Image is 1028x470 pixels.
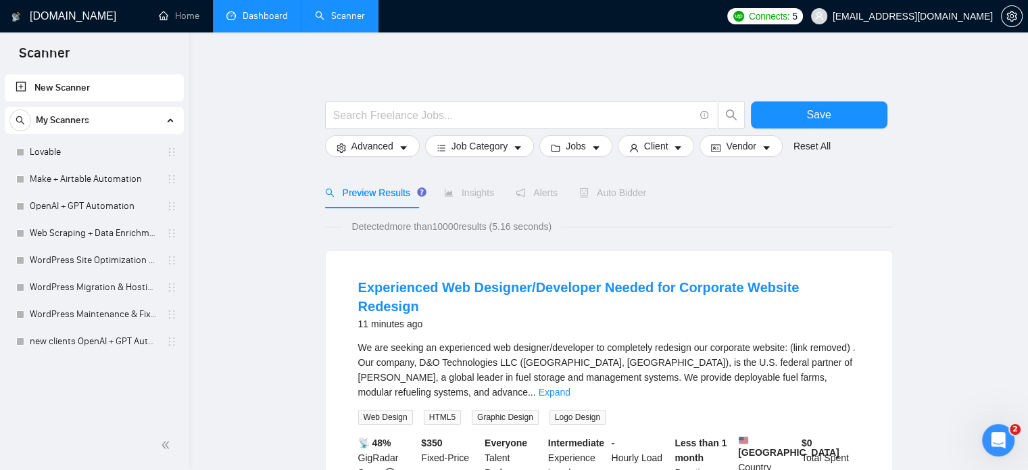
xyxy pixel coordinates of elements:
[629,143,639,153] span: user
[166,336,177,347] span: holder
[166,228,177,239] span: holder
[30,328,158,355] a: new clients OpenAI + GPT Automation
[166,147,177,158] span: holder
[444,188,454,197] span: area-chart
[644,139,668,154] span: Client
[325,187,422,198] span: Preview Results
[733,11,744,22] img: upwork-logo.png
[726,139,756,154] span: Vendor
[425,135,534,157] button: barsJob Categorycaret-down
[700,111,709,120] span: info-circle
[1001,11,1023,22] a: setting
[10,116,30,125] span: search
[161,438,174,452] span: double-left
[516,187,558,198] span: Alerts
[793,139,831,154] a: Reset All
[416,186,428,198] div: Tooltip anchor
[5,107,184,355] li: My Scanners
[718,101,745,128] button: search
[30,274,158,301] a: WordPress Migration & Hosting Setup
[342,219,561,234] span: Detected more than 10000 results (5.16 seconds)
[358,410,413,425] span: Web Design
[675,438,727,463] b: Less than 1 month
[30,139,158,166] a: Lovable
[591,143,601,153] span: caret-down
[814,11,824,21] span: user
[513,143,522,153] span: caret-down
[226,10,288,22] a: dashboardDashboard
[30,220,158,247] a: Web Scraping + Data Enrichment Automation
[166,255,177,266] span: holder
[8,43,80,72] span: Scanner
[551,143,560,153] span: folder
[1002,11,1022,22] span: setting
[358,342,856,398] span: We are seeking an experienced web designer/developer to completely redesign our corporate website...
[612,438,615,448] b: -
[539,387,570,398] a: Expand
[472,410,539,425] span: Graphic Design
[566,139,586,154] span: Jobs
[358,340,860,400] div: We are seeking an experienced web designer/developer to completely redesign our corporate website...
[982,424,1014,456] iframe: Intercom live chat
[516,188,525,197] span: notification
[700,135,782,157] button: idcardVendorcaret-down
[539,135,612,157] button: folderJobscaret-down
[337,143,346,153] span: setting
[421,438,442,448] b: $ 350
[399,143,408,153] span: caret-down
[1010,424,1021,435] span: 2
[166,309,177,320] span: holder
[444,187,494,198] span: Insights
[485,438,527,448] b: Everyone
[711,143,720,153] span: idcard
[30,166,158,193] a: Make + Airtable Automation
[579,188,589,197] span: robot
[548,438,604,448] b: Intermediate
[806,106,831,123] span: Save
[30,301,158,328] a: WordPress Maintenance & Fixes
[424,410,461,425] span: HTML5
[802,438,812,448] b: $ 0
[437,143,446,153] span: bars
[673,143,683,153] span: caret-down
[528,387,536,398] span: ...
[751,101,887,128] button: Save
[325,188,335,197] span: search
[749,9,789,24] span: Connects:
[9,110,31,131] button: search
[358,438,391,448] b: 📡 48%
[1001,5,1023,27] button: setting
[549,410,606,425] span: Logo Design
[333,107,694,124] input: Search Freelance Jobs...
[579,187,646,198] span: Auto Bidder
[358,316,860,332] div: 11 minutes ago
[618,135,695,157] button: userClientcaret-down
[159,10,199,22] a: homeHome
[11,6,21,28] img: logo
[351,139,393,154] span: Advanced
[30,193,158,220] a: OpenAI + GPT Automation
[325,135,420,157] button: settingAdvancedcaret-down
[451,139,508,154] span: Job Category
[5,74,184,101] li: New Scanner
[739,436,748,445] img: 🇺🇸
[718,109,744,121] span: search
[36,107,89,134] span: My Scanners
[166,174,177,185] span: holder
[315,10,365,22] a: searchScanner
[762,143,771,153] span: caret-down
[358,280,800,314] a: Experienced Web Designer/Developer Needed for Corporate Website Redesign
[738,436,839,458] b: [GEOGRAPHIC_DATA]
[166,282,177,293] span: holder
[30,247,158,274] a: WordPress Site Optimization & Hardening
[16,74,173,101] a: New Scanner
[166,201,177,212] span: holder
[792,9,798,24] span: 5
